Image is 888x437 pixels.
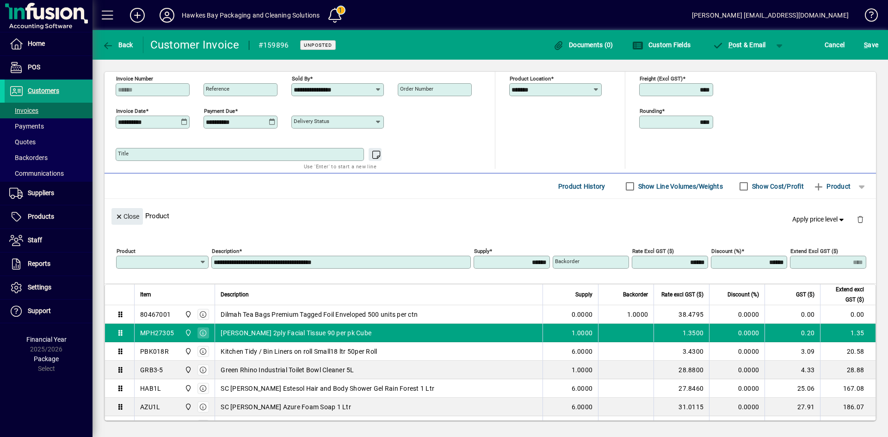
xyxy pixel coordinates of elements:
div: HAB1L [140,384,161,393]
span: [PERSON_NAME] 2ply Facial Tissue 90 per pk Cube [221,328,371,338]
mat-label: Product [117,248,136,254]
span: Rate excl GST ($) [661,289,703,300]
mat-label: Title [118,150,129,157]
button: Add [123,7,152,24]
div: AZU1L [140,402,160,412]
div: 1.3500 [660,328,703,338]
td: 3.09 [765,342,820,361]
button: Product History [555,178,609,195]
div: MPH27305 [140,328,174,338]
td: 27.91 [765,398,820,416]
button: Save [862,37,881,53]
a: Communications [5,166,92,181]
button: Documents (0) [551,37,616,53]
td: 0.0000 [709,361,765,379]
span: Product [813,179,851,194]
span: Product History [558,179,605,194]
mat-label: Invoice date [116,108,146,114]
span: Unposted [304,42,332,48]
div: 80467001 [140,310,171,319]
div: 27.8460 [660,384,703,393]
app-page-header-button: Delete [849,215,871,223]
div: 3.4300 [660,347,703,356]
div: 31.0115 [660,402,703,412]
td: 4.33 [765,361,820,379]
div: Customer Invoice [150,37,240,52]
span: Back [102,41,133,49]
span: SC [PERSON_NAME] Estesol Hair and Body Shower Gel Rain Forest 1 Ltr [221,384,434,393]
mat-label: Backorder [555,258,580,265]
button: Delete [849,208,871,230]
td: 0.0000 [709,398,765,416]
mat-label: Sold by [292,75,310,82]
span: Backorders [9,154,48,161]
span: Description [221,289,249,300]
td: 0.0000 [709,305,765,324]
td: 0.20 [765,324,820,342]
span: Customers [28,87,59,94]
span: Supply [575,289,592,300]
span: Products [28,213,54,220]
a: POS [5,56,92,79]
td: 20.58 [820,342,876,361]
span: 6.0000 [572,402,593,412]
mat-label: Invoice number [116,75,153,82]
a: Staff [5,229,92,252]
a: Knowledge Base [858,2,876,32]
span: Central [182,346,193,357]
span: Suppliers [28,189,54,197]
a: Backorders [5,150,92,166]
span: Quotes [9,138,36,146]
mat-label: Discount (%) [711,248,741,254]
div: GRB3-5 [140,365,163,375]
span: Central [182,309,193,320]
span: 6.0000 [572,384,593,393]
mat-label: Description [212,248,239,254]
button: Profile [152,7,182,24]
button: Cancel [822,37,847,53]
span: Apply price level [792,215,846,224]
span: P [728,41,733,49]
span: GST ($) [796,289,814,300]
span: Backorder [623,289,648,300]
label: Show Cost/Profit [750,182,804,191]
span: S [864,41,868,49]
span: Cancel [825,37,845,52]
span: Custom Fields [632,41,691,49]
span: 6.0000 [572,347,593,356]
mat-label: Product location [510,75,551,82]
span: Item [140,289,151,300]
span: Documents (0) [553,41,613,49]
div: Hawkes Bay Packaging and Cleaning Solutions [182,8,320,23]
span: Central [182,402,193,412]
mat-hint: Use 'Enter' to start a new line [304,161,376,172]
div: [PERSON_NAME] [EMAIL_ADDRESS][DOMAIN_NAME] [692,8,849,23]
span: Central [182,365,193,375]
a: Settings [5,276,92,299]
a: Products [5,205,92,228]
div: 28.8800 [660,365,703,375]
td: 167.08 [820,379,876,398]
td: 0.0000 [709,416,765,435]
label: Show Line Volumes/Weights [636,182,723,191]
button: Post & Email [708,37,771,53]
span: ost & Email [712,41,766,49]
td: 0.00 [765,305,820,324]
button: Apply price level [789,211,850,228]
mat-label: Freight (excl GST) [640,75,683,82]
span: Central [182,328,193,338]
a: Quotes [5,134,92,150]
div: Product [105,199,876,233]
span: ave [864,37,878,52]
button: Custom Fields [630,37,693,53]
span: Reports [28,260,50,267]
td: 2.92 [765,416,820,435]
div: #159896 [259,38,289,53]
span: Extend excl GST ($) [826,284,864,305]
span: 1.0000 [627,310,648,319]
a: Invoices [5,103,92,118]
span: Dilmah Tea Bags Premium Tagged Foil Enveloped 500 units per ctn [221,310,418,319]
span: Communications [9,170,64,177]
span: Staff [28,236,42,244]
mat-label: Order number [400,86,433,92]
